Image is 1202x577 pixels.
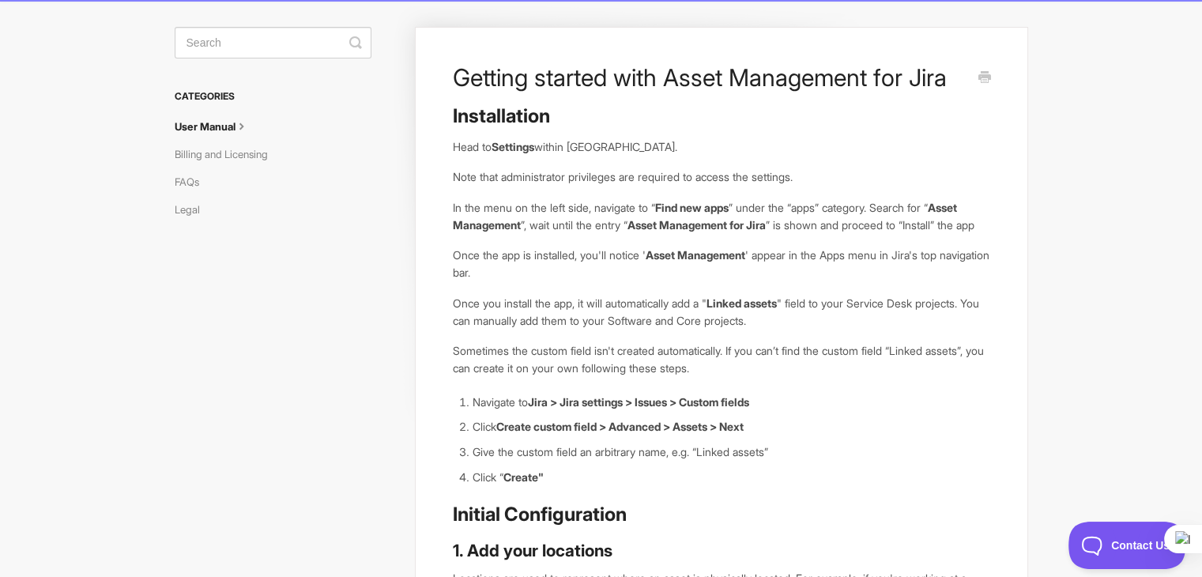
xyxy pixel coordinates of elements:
[175,82,371,111] h3: Categories
[452,199,990,233] p: In the menu on the left side, navigate to “ ” under the “apps” category. Search for “ ”, wait unt...
[452,540,990,562] h3: 1. Add your locations
[452,295,990,329] p: Once you install the app, it will automatically add a " " field to your Service Desk projects. Yo...
[452,63,966,92] h1: Getting started with Asset Management for Jira
[472,418,990,436] li: Click
[627,218,765,232] strong: Asset Management for Jira
[472,443,990,461] li: Give the custom field an arbitrary name, e.g. “Linked assets”
[1068,522,1186,569] iframe: Toggle Customer Support
[452,168,990,186] p: Note that administrator privileges are required to access the settings.
[527,395,748,409] strong: Jira > Jira settings > Issues > Custom fields
[654,201,728,214] strong: Find new apps
[452,502,990,527] h2: Initial Configuration
[452,104,990,129] h2: Installation
[491,140,533,153] strong: Settings
[452,138,990,156] p: Head to within [GEOGRAPHIC_DATA].
[472,469,990,486] li: Click “
[175,169,211,194] a: FAQs
[978,70,991,87] a: Print this Article
[175,27,371,58] input: Search
[175,197,212,222] a: Legal
[175,114,262,139] a: User Manual
[645,248,744,262] strong: Asset Management
[503,470,543,484] strong: Create"
[495,420,743,433] strong: Create custom field > Advanced > Assets > Next
[175,141,280,167] a: Billing and Licensing
[472,394,990,411] li: Navigate to
[452,342,990,376] p: Sometimes the custom field isn't created automatically. If you can’t find the custom field “Linke...
[452,247,990,281] p: Once the app is installed, you'll notice ' ' appear in the Apps menu in Jira's top navigation bar.
[706,296,776,310] strong: Linked assets
[452,201,956,232] strong: Asset Management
